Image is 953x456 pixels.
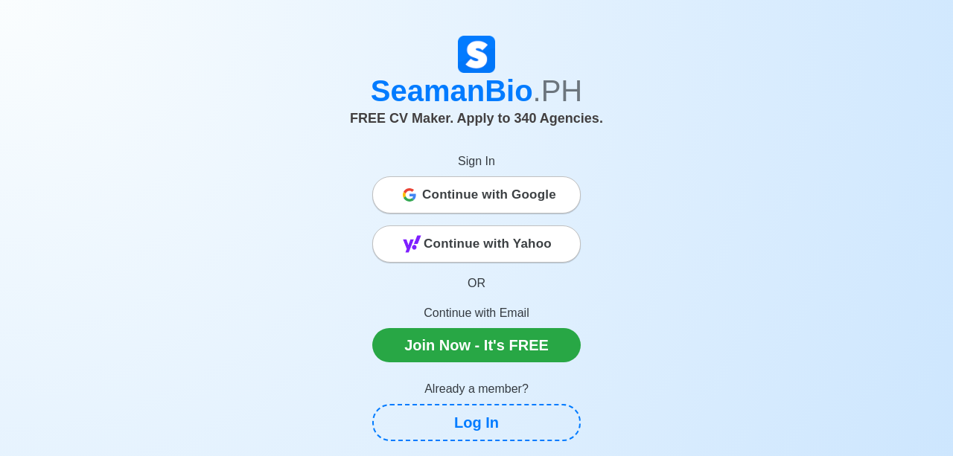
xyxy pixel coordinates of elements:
[372,274,581,292] p: OR
[350,111,603,126] span: FREE CV Maker. Apply to 340 Agencies.
[458,36,495,73] img: Logo
[424,229,552,259] span: Continue with Yahoo
[372,225,581,263] button: Continue with Yahoo
[372,176,581,213] button: Continue with Google
[372,380,581,398] p: Already a member?
[422,180,556,210] span: Continue with Google
[372,152,581,170] p: Sign In
[533,74,583,107] span: .PH
[372,304,581,322] p: Continue with Email
[372,404,581,441] a: Log In
[372,328,581,362] a: Join Now - It's FREE
[63,73,890,109] h1: SeamanBio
